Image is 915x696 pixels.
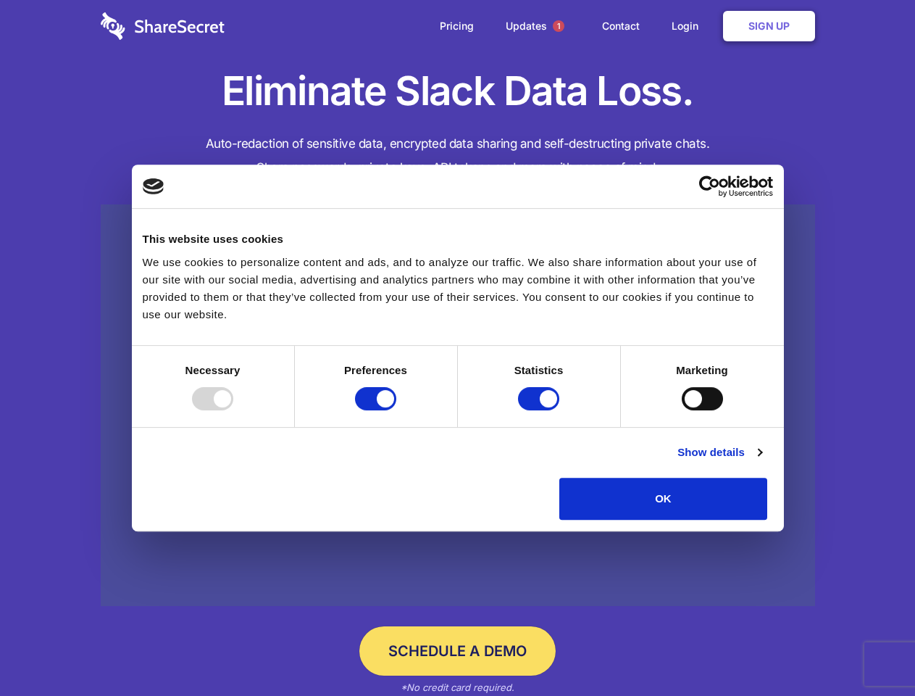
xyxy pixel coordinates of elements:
strong: Statistics [514,364,564,376]
a: Schedule a Demo [359,626,556,676]
div: We use cookies to personalize content and ads, and to analyze our traffic. We also share informat... [143,254,773,323]
a: Login [657,4,720,49]
a: Sign Up [723,11,815,41]
h1: Eliminate Slack Data Loss. [101,65,815,117]
a: Usercentrics Cookiebot - opens in a new window [646,175,773,197]
a: Show details [677,444,761,461]
strong: Marketing [676,364,728,376]
strong: Preferences [344,364,407,376]
button: OK [559,478,767,520]
h4: Auto-redaction of sensitive data, encrypted data sharing and self-destructing private chats. Shar... [101,132,815,180]
img: logo-wordmark-white-trans-d4663122ce5f474addd5e946df7df03e33cb6a1c49d2221995e7729f52c070b2.svg [101,12,225,40]
a: Wistia video thumbnail [101,204,815,607]
a: Pricing [425,4,488,49]
span: 1 [553,20,564,32]
em: *No credit card required. [401,681,514,693]
div: This website uses cookies [143,231,773,248]
img: logo [143,178,164,194]
a: Contact [588,4,654,49]
strong: Necessary [185,364,241,376]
